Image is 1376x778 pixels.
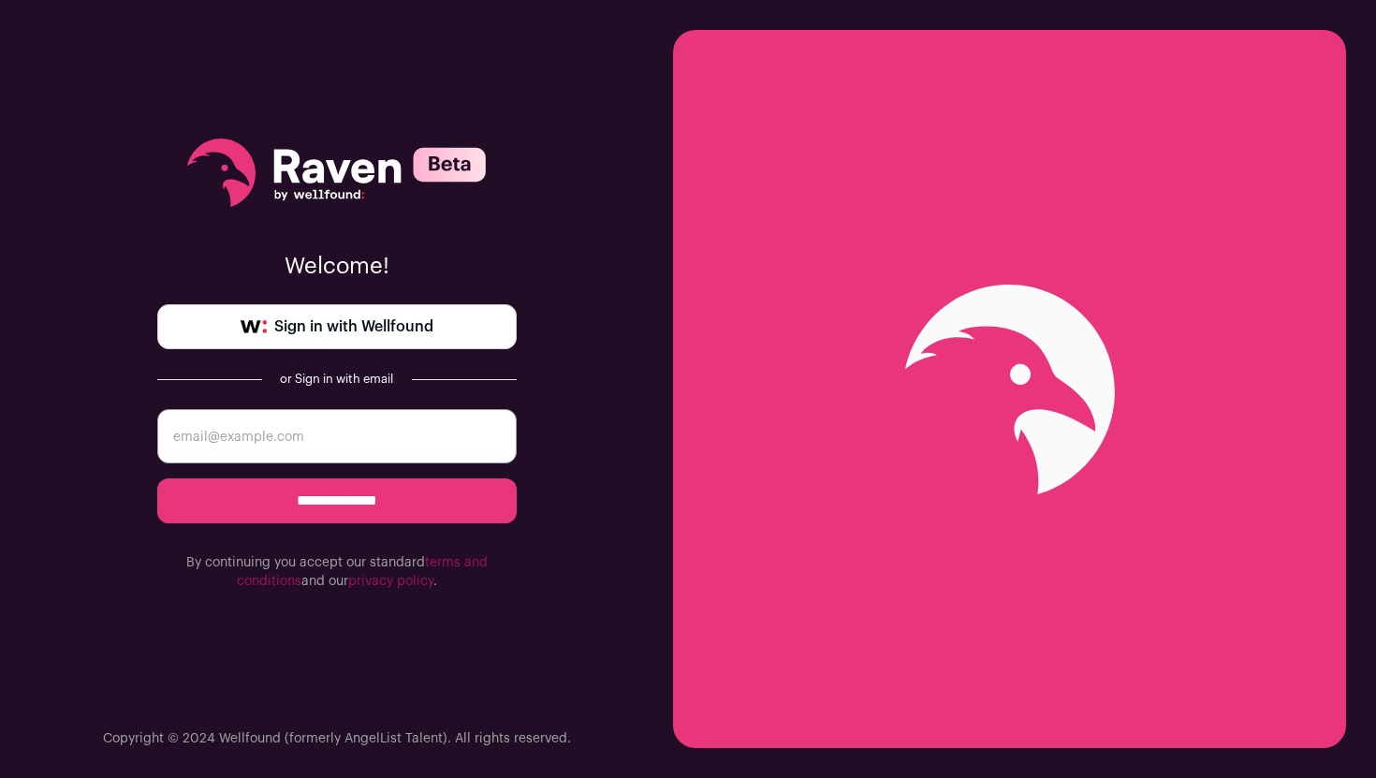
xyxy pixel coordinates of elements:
p: By continuing you accept our standard and our . [157,553,517,591]
span: Sign in with Wellfound [274,316,433,338]
img: wellfound-symbol-flush-black-fb3c872781a75f747ccb3a119075da62bfe97bd399995f84a933054e44a575c4.png [241,320,267,333]
input: email@example.com [157,409,517,463]
p: Copyright © 2024 Wellfound (formerly AngelList Talent). All rights reserved. [103,729,571,748]
div: or Sign in with email [277,372,397,387]
a: Sign in with Wellfound [157,304,517,349]
p: Welcome! [157,252,517,282]
a: privacy policy [348,575,433,588]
